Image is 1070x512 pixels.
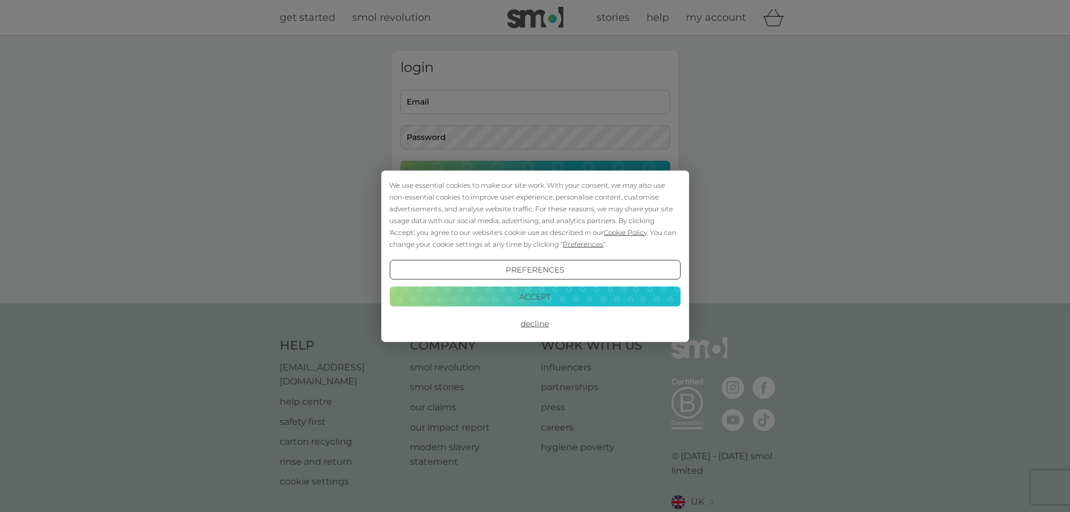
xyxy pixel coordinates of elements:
span: Cookie Policy [604,228,647,236]
button: Accept [389,287,680,307]
div: We use essential cookies to make our site work. With your consent, we may also use non-essential ... [389,179,680,250]
div: Cookie Consent Prompt [381,170,689,342]
span: Preferences [563,239,603,248]
button: Decline [389,314,680,334]
button: Preferences [389,260,680,280]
